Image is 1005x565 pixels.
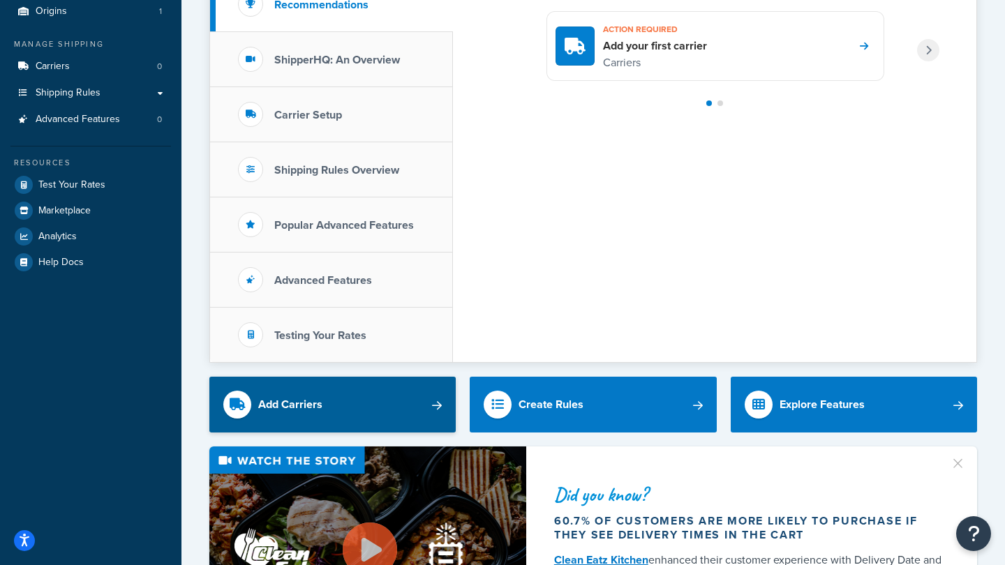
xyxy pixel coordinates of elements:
[274,164,399,176] h3: Shipping Rules Overview
[10,198,171,223] a: Marketplace
[258,395,322,414] div: Add Carriers
[780,395,865,414] div: Explore Features
[10,54,171,80] a: Carriers0
[157,61,162,73] span: 0
[36,61,70,73] span: Carriers
[731,377,977,432] a: Explore Features
[10,80,171,106] a: Shipping Rules
[38,257,84,269] span: Help Docs
[603,38,707,54] h4: Add your first carrier
[956,516,991,551] button: Open Resource Center
[603,20,707,38] h3: Action required
[10,54,171,80] li: Carriers
[209,377,456,432] a: Add Carriers
[470,377,716,432] a: Create Rules
[274,329,366,342] h3: Testing Your Rates
[10,107,171,133] li: Advanced Features
[38,231,77,243] span: Analytics
[10,250,171,275] a: Help Docs
[274,54,400,66] h3: ShipperHQ: An Overview
[554,514,944,542] div: 60.7% of customers are more likely to purchase if they see delivery times in the cart
[36,6,67,17] span: Origins
[36,114,120,126] span: Advanced Features
[10,107,171,133] a: Advanced Features0
[159,6,162,17] span: 1
[36,87,100,99] span: Shipping Rules
[274,219,414,232] h3: Popular Advanced Features
[274,274,372,287] h3: Advanced Features
[10,224,171,249] a: Analytics
[274,109,342,121] h3: Carrier Setup
[519,395,583,414] div: Create Rules
[10,172,171,197] a: Test Your Rates
[603,54,707,72] p: Carriers
[554,485,944,504] div: Did you know?
[10,157,171,169] div: Resources
[38,205,91,217] span: Marketplace
[157,114,162,126] span: 0
[10,38,171,50] div: Manage Shipping
[38,179,105,191] span: Test Your Rates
